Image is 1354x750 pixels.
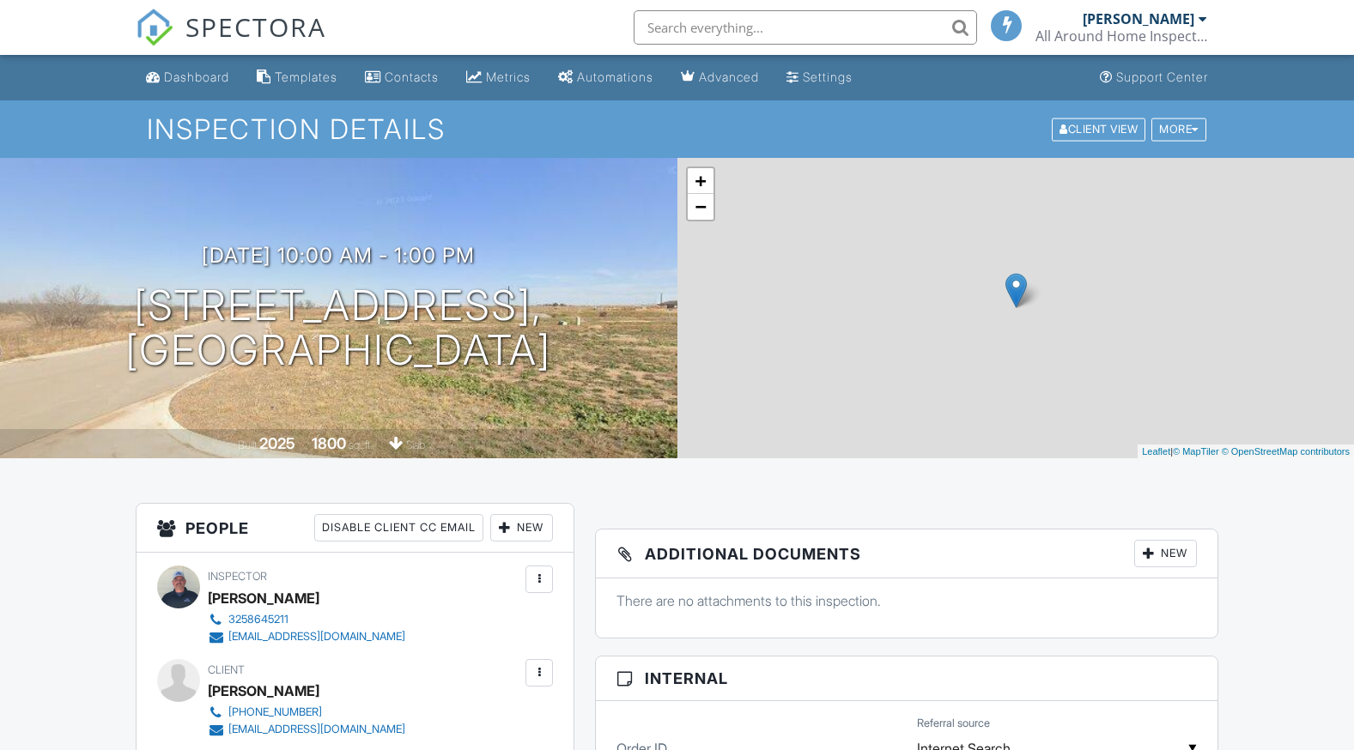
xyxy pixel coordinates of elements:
span: sq. ft. [349,439,373,451]
a: Leaflet [1142,446,1170,457]
input: Search everything... [634,10,977,45]
div: Contacts [385,70,439,84]
a: Zoom in [688,168,713,194]
a: SPECTORA [136,23,326,59]
h3: Additional Documents [596,529,1217,578]
a: [EMAIL_ADDRESS][DOMAIN_NAME] [208,721,405,738]
a: Automations (Basic) [551,62,660,94]
h3: Internal [596,656,1217,701]
div: Dashboard [164,70,229,84]
a: 3258645211 [208,611,405,628]
div: 3258645211 [228,613,288,626]
span: Built [238,439,257,451]
div: Settings [803,70,853,84]
span: slab [406,439,425,451]
div: Templates [275,70,337,84]
img: The Best Home Inspection Software - Spectora [136,9,173,46]
h3: [DATE] 10:00 am - 1:00 pm [202,244,475,267]
a: Support Center [1093,62,1215,94]
div: Client View [1052,118,1145,141]
a: [PHONE_NUMBER] [208,704,405,721]
div: All Around Home Inspections PLLC [1035,27,1207,45]
div: New [1134,540,1197,567]
a: Settings [780,62,859,94]
div: [PERSON_NAME] [1083,10,1194,27]
div: Advanced [699,70,759,84]
div: [PHONE_NUMBER] [228,705,322,719]
div: Automations [577,70,653,84]
span: Client [208,663,245,676]
h1: Inspection Details [147,114,1208,144]
a: © MapTiler [1173,446,1219,457]
a: Client View [1050,122,1150,135]
a: Metrics [459,62,537,94]
div: New [490,514,553,541]
div: [PERSON_NAME] [208,678,319,704]
a: Templates [250,62,344,94]
div: [EMAIL_ADDRESS][DOMAIN_NAME] [228,630,405,644]
p: There are no attachments to this inspection. [616,591,1197,610]
div: [EMAIL_ADDRESS][DOMAIN_NAME] [228,723,405,736]
div: Support Center [1116,70,1208,84]
h1: [STREET_ADDRESS], [GEOGRAPHIC_DATA] [125,283,551,374]
div: [PERSON_NAME] [208,585,319,611]
a: Contacts [358,62,446,94]
h3: People [137,504,574,553]
div: 1800 [312,434,346,452]
label: Referral source [917,716,990,731]
div: Disable Client CC Email [314,514,483,541]
span: Inspector [208,570,267,583]
div: 2025 [259,434,295,452]
div: Metrics [486,70,531,84]
a: Dashboard [139,62,236,94]
a: Zoom out [688,194,713,220]
a: © OpenStreetMap contributors [1222,446,1350,457]
span: SPECTORA [185,9,326,45]
div: | [1138,445,1354,459]
a: [EMAIL_ADDRESS][DOMAIN_NAME] [208,628,405,645]
a: Advanced [674,62,766,94]
div: More [1151,118,1206,141]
